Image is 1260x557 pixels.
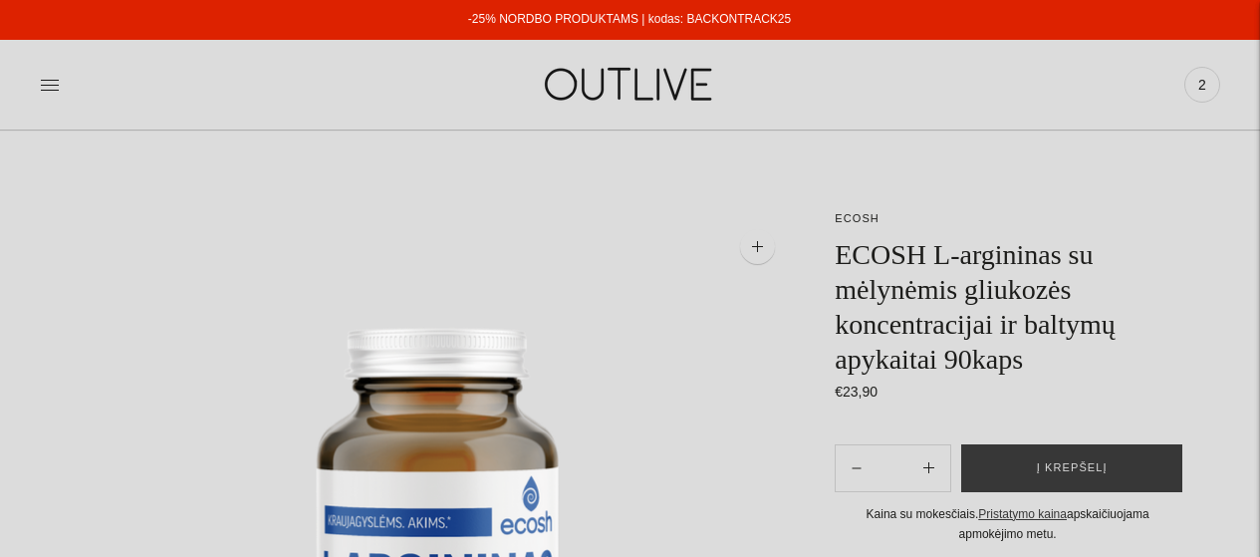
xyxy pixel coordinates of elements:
button: Į krepšelį [961,444,1182,492]
a: -25% NORDBO PRODUKTAMS | kodas: BACKONTRACK25 [468,12,791,26]
h1: ECOSH L-argininas su mėlynėmis gliukozės koncentracijai ir baltymų apykaitai 90kaps [835,237,1180,377]
img: OUTLIVE [506,50,755,119]
span: €23,90 [835,384,878,400]
input: Product quantity [878,453,907,482]
button: Subtract product quantity [907,444,950,492]
a: 2 [1184,63,1220,107]
span: Į krepšelį [1037,458,1108,478]
a: ECOSH [835,212,880,224]
span: 2 [1188,71,1216,99]
a: Pristatymo kaina [978,507,1067,521]
div: Kaina su mokesčiais. apskaičiuojama apmokėjimo metu. [835,504,1180,545]
button: Add product quantity [836,444,878,492]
